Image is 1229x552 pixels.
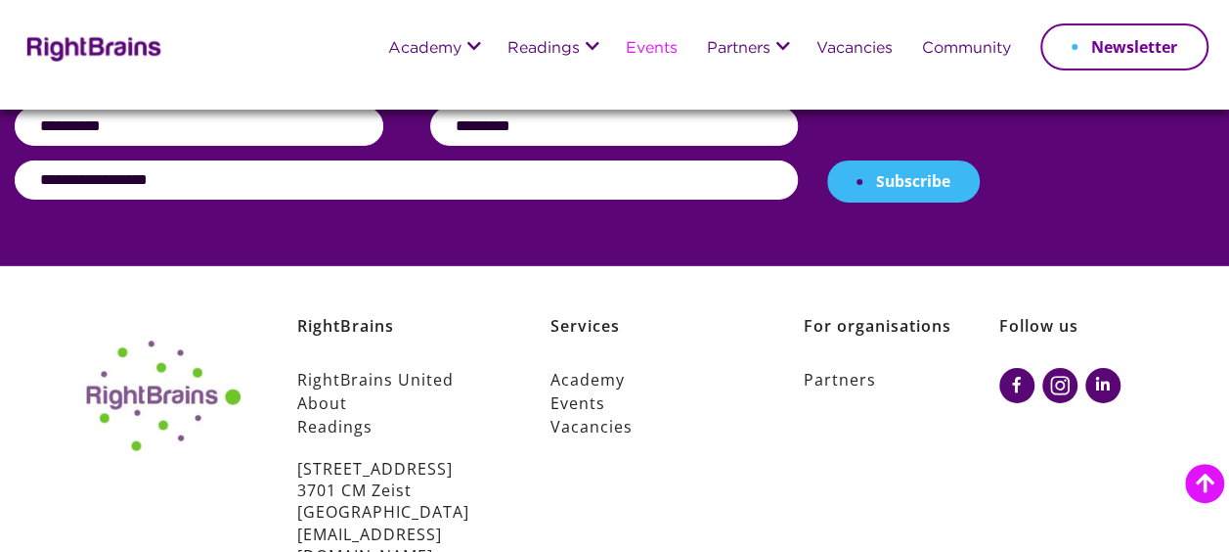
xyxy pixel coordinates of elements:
[550,315,747,368] h6: Services
[707,41,770,58] a: Partners
[803,368,999,391] a: Partners
[922,41,1011,58] a: Community
[388,41,461,58] a: Academy
[550,368,747,391] a: Academy
[550,391,747,415] a: Events
[297,391,494,415] a: About
[297,368,494,391] a: RightBrains United
[803,315,999,368] h6: For organisations
[550,415,747,438] a: Vacancies
[297,415,494,438] a: Readings
[1040,23,1208,70] a: Newsletter
[816,41,893,58] a: Vacancies
[21,33,162,62] img: Rightbrains
[827,161,980,204] button: Subscribe
[999,315,1164,368] h6: Follow us
[507,41,580,58] a: Readings
[626,41,678,58] a: Events
[297,315,494,368] h6: RightBrains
